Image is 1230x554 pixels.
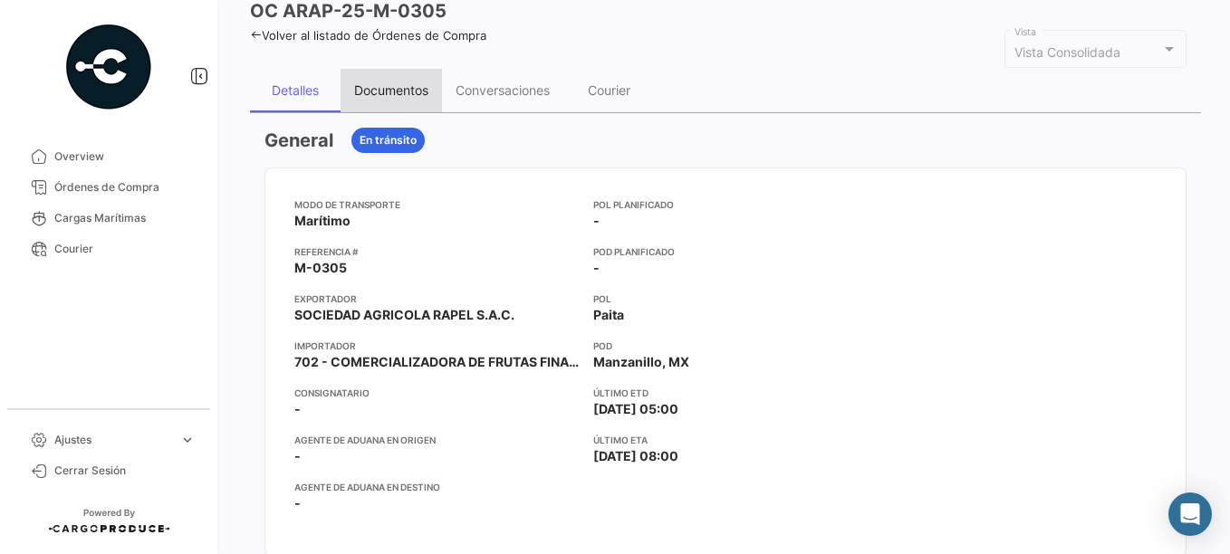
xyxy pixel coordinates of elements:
[360,132,417,148] span: En tránsito
[264,128,333,153] h3: General
[294,494,301,512] span: -
[1168,492,1212,536] div: Abrir Intercom Messenger
[1014,44,1120,60] mat-select-trigger: Vista Consolidada
[54,179,196,196] span: Órdenes de Compra
[294,259,347,277] span: M-0305
[593,447,678,465] span: [DATE] 08:00
[294,306,514,324] span: SOCIEDAD AGRICOLA RAPEL S.A.C.
[593,244,868,259] app-card-info-title: POD Planificado
[294,197,579,212] app-card-info-title: Modo de Transporte
[294,244,579,259] app-card-info-title: Referencia #
[294,480,579,494] app-card-info-title: Agente de Aduana en Destino
[294,447,301,465] span: -
[14,172,203,203] a: Órdenes de Compra
[14,234,203,264] a: Courier
[593,400,678,418] span: [DATE] 05:00
[593,339,868,353] app-card-info-title: POD
[456,82,550,98] div: Conversaciones
[294,353,579,371] span: 702 - COMERCIALIZADORA DE FRUTAS FINAS TARAHUMARA S.A. DE C.V.
[593,433,868,447] app-card-info-title: Último ETA
[593,259,600,277] span: -
[63,22,154,112] img: powered-by.png
[593,212,600,230] span: -
[54,148,196,165] span: Overview
[593,306,624,324] span: Paita
[250,28,486,43] a: Volver al listado de Órdenes de Compra
[593,291,868,306] app-card-info-title: POL
[294,400,301,418] span: -
[54,241,196,257] span: Courier
[14,203,203,234] a: Cargas Marítimas
[593,386,868,400] app-card-info-title: Último ETD
[294,212,351,230] span: Marítimo
[14,141,203,172] a: Overview
[294,339,579,353] app-card-info-title: Importador
[54,463,196,479] span: Cerrar Sesión
[54,432,172,448] span: Ajustes
[593,197,868,212] app-card-info-title: POL Planificado
[354,82,428,98] div: Documentos
[294,386,579,400] app-card-info-title: Consignatario
[272,82,319,98] div: Detalles
[294,291,579,306] app-card-info-title: Exportador
[593,353,689,371] span: Manzanillo, MX
[179,432,196,448] span: expand_more
[588,82,630,98] div: Courier
[294,433,579,447] app-card-info-title: Agente de Aduana en Origen
[54,210,196,226] span: Cargas Marítimas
